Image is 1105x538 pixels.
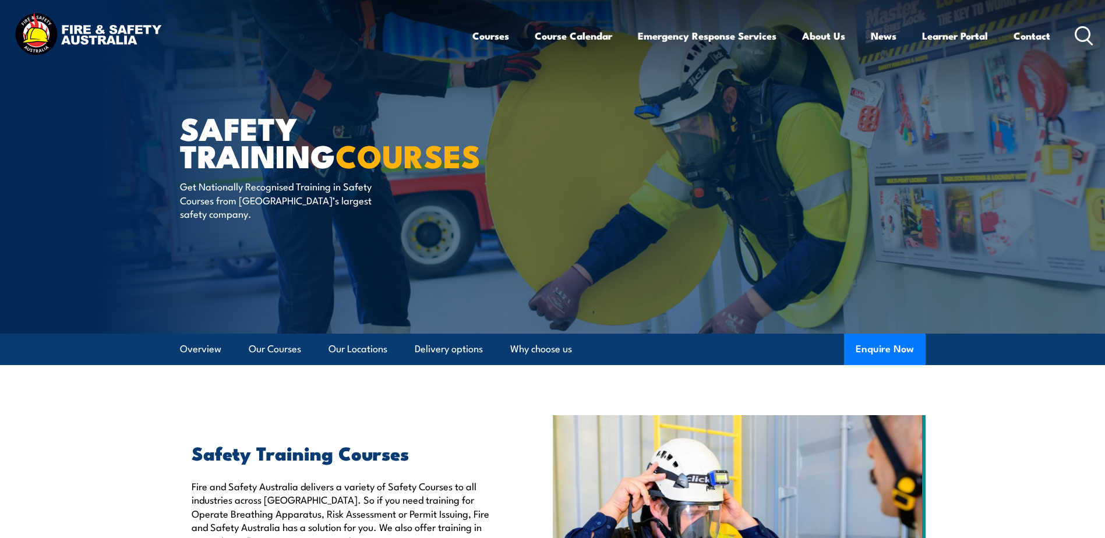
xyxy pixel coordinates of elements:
a: Our Courses [249,334,301,364]
a: About Us [802,20,845,51]
a: News [871,20,896,51]
strong: COURSES [336,130,481,179]
a: Course Calendar [535,20,612,51]
p: Get Nationally Recognised Training in Safety Courses from [GEOGRAPHIC_DATA]’s largest safety comp... [180,179,393,220]
button: Enquire Now [844,334,926,365]
a: Delivery options [415,334,483,364]
a: Courses [472,20,509,51]
a: Learner Portal [922,20,988,51]
a: Overview [180,334,221,364]
h1: Safety Training [180,114,468,168]
a: Contact [1014,20,1050,51]
a: Emergency Response Services [638,20,776,51]
a: Why choose us [510,334,572,364]
a: Our Locations [329,334,387,364]
h2: Safety Training Courses [192,444,499,461]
